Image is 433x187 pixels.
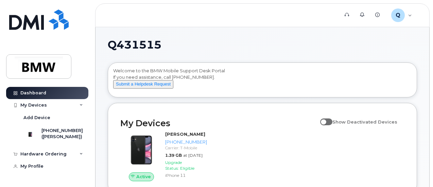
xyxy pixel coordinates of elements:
[136,173,151,180] span: Active
[113,68,412,95] div: Welcome to the BMW Mobile Support Desk Portal If you need assistance, call [PHONE_NUMBER].
[165,160,182,171] span: Upgrade Status:
[120,131,210,181] a: Active[PERSON_NAME][PHONE_NUMBER]Carrier: T-Mobile1.39 GBat [DATE]Upgrade Status:EligibleiPhone 11
[165,131,205,137] strong: [PERSON_NAME]
[165,172,207,178] div: iPhone 11
[120,118,317,128] h2: My Devices
[183,153,203,158] span: at [DATE]
[165,139,207,145] div: [PHONE_NUMBER]
[126,134,157,166] img: iPhone_11.jpg
[165,153,182,158] span: 1.39 GB
[165,145,207,151] div: Carrier: T-Mobile
[332,119,397,125] span: Show Deactivated Devices
[108,40,161,50] span: Q431515
[113,81,173,87] a: Submit a Helpdesk Request
[113,80,173,89] button: Submit a Helpdesk Request
[320,115,326,121] input: Show Deactivated Devices
[180,166,194,171] span: Eligible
